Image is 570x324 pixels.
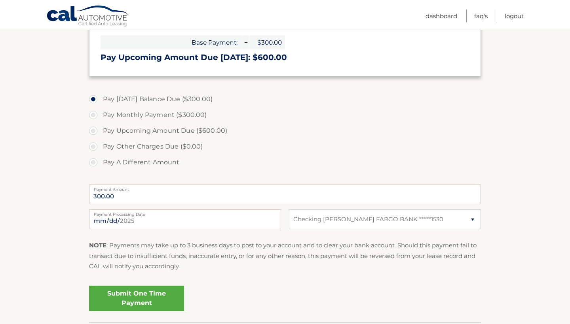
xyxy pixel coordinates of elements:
[89,107,481,123] label: Pay Monthly Payment ($300.00)
[46,5,129,28] a: Cal Automotive
[241,36,249,49] span: +
[89,91,481,107] label: Pay [DATE] Balance Due ($300.00)
[89,286,184,311] a: Submit One Time Payment
[505,9,524,23] a: Logout
[89,123,481,139] label: Pay Upcoming Amount Due ($600.00)
[249,36,285,49] span: $300.00
[89,241,106,249] strong: NOTE
[426,9,457,23] a: Dashboard
[101,36,241,49] span: Base Payment:
[89,240,481,271] p: : Payments may take up to 3 business days to post to your account and to clear your bank account....
[474,9,488,23] a: FAQ's
[89,209,281,216] label: Payment Processing Date
[89,185,481,191] label: Payment Amount
[89,209,281,229] input: Payment Date
[101,53,469,62] h3: Pay Upcoming Amount Due [DATE]: $600.00
[89,185,481,204] input: Payment Amount
[89,154,481,170] label: Pay A Different Amount
[89,139,481,154] label: Pay Other Charges Due ($0.00)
